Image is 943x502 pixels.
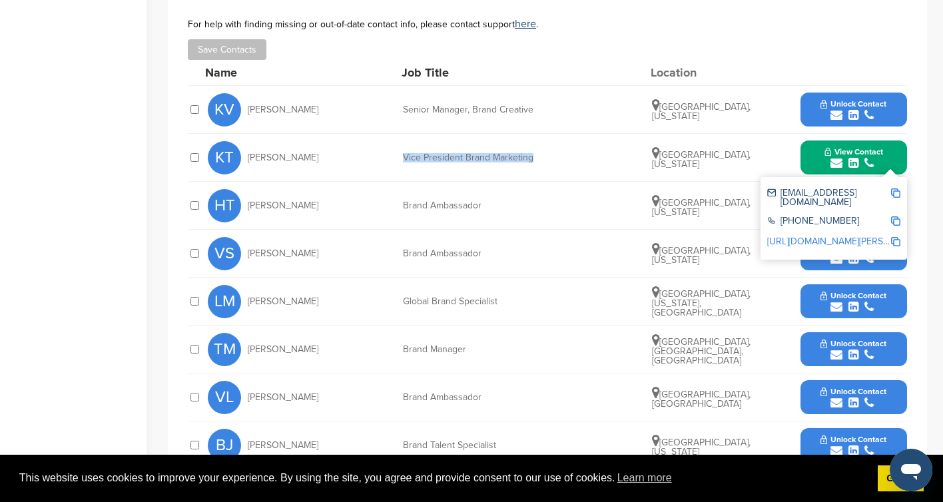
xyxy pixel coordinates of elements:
[403,393,603,402] div: Brand Ambassador
[652,336,751,366] span: [GEOGRAPHIC_DATA], [GEOGRAPHIC_DATA], [GEOGRAPHIC_DATA]
[808,138,899,178] button: View Contact
[208,237,241,270] span: VS
[205,67,352,79] div: Name
[820,435,886,444] span: Unlock Contact
[824,147,883,156] span: View Contact
[804,330,902,370] button: Unlock Contact
[208,141,241,174] span: KT
[878,465,924,492] a: dismiss cookie message
[208,93,241,126] span: KV
[652,245,751,266] span: [GEOGRAPHIC_DATA], [US_STATE]
[188,39,266,60] button: Save Contacts
[188,19,907,29] div: For help with finding missing or out-of-date contact info, please contact support .
[652,149,751,170] span: [GEOGRAPHIC_DATA], [US_STATE]
[652,288,751,318] span: [GEOGRAPHIC_DATA], [US_STATE], [GEOGRAPHIC_DATA]
[403,105,603,115] div: Senior Manager, Brand Creative
[208,381,241,414] span: VL
[403,441,603,450] div: Brand Talent Specialist
[652,389,751,409] span: [GEOGRAPHIC_DATA], [GEOGRAPHIC_DATA]
[208,429,241,462] span: BJ
[891,237,900,246] img: Copy
[403,297,603,306] div: Global Brand Specialist
[248,249,318,258] span: [PERSON_NAME]
[820,387,886,396] span: Unlock Contact
[767,216,890,228] div: [PHONE_NUMBER]
[890,449,932,491] iframe: Button to launch messaging window, conversation in progress
[652,101,751,122] span: [GEOGRAPHIC_DATA], [US_STATE]
[248,297,318,306] span: [PERSON_NAME]
[820,291,886,300] span: Unlock Contact
[891,188,900,198] img: Copy
[248,201,318,210] span: [PERSON_NAME]
[248,105,318,115] span: [PERSON_NAME]
[804,377,902,417] button: Unlock Contact
[403,153,603,162] div: Vice President Brand Marketing
[248,393,318,402] span: [PERSON_NAME]
[804,425,902,465] button: Unlock Contact
[515,17,536,31] a: here
[651,67,751,79] div: Location
[208,189,241,222] span: HT
[804,282,902,322] button: Unlock Contact
[248,345,318,354] span: [PERSON_NAME]
[615,468,674,488] a: learn more about cookies
[208,285,241,318] span: LM
[248,441,318,450] span: [PERSON_NAME]
[403,201,603,210] div: Brand Ambassador
[767,236,930,247] a: [URL][DOMAIN_NAME][PERSON_NAME]
[820,339,886,348] span: Unlock Contact
[208,333,241,366] span: TM
[804,90,902,130] button: Unlock Contact
[19,468,867,488] span: This website uses cookies to improve your experience. By using the site, you agree and provide co...
[652,437,751,457] span: [GEOGRAPHIC_DATA], [US_STATE]
[891,216,900,226] img: Copy
[248,153,318,162] span: [PERSON_NAME]
[767,188,890,207] div: [EMAIL_ADDRESS][DOMAIN_NAME]
[652,197,751,218] span: [GEOGRAPHIC_DATA], [US_STATE]
[820,99,886,109] span: Unlock Contact
[403,345,603,354] div: Brand Manager
[403,249,603,258] div: Brand Ambassador
[402,67,601,79] div: Job Title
